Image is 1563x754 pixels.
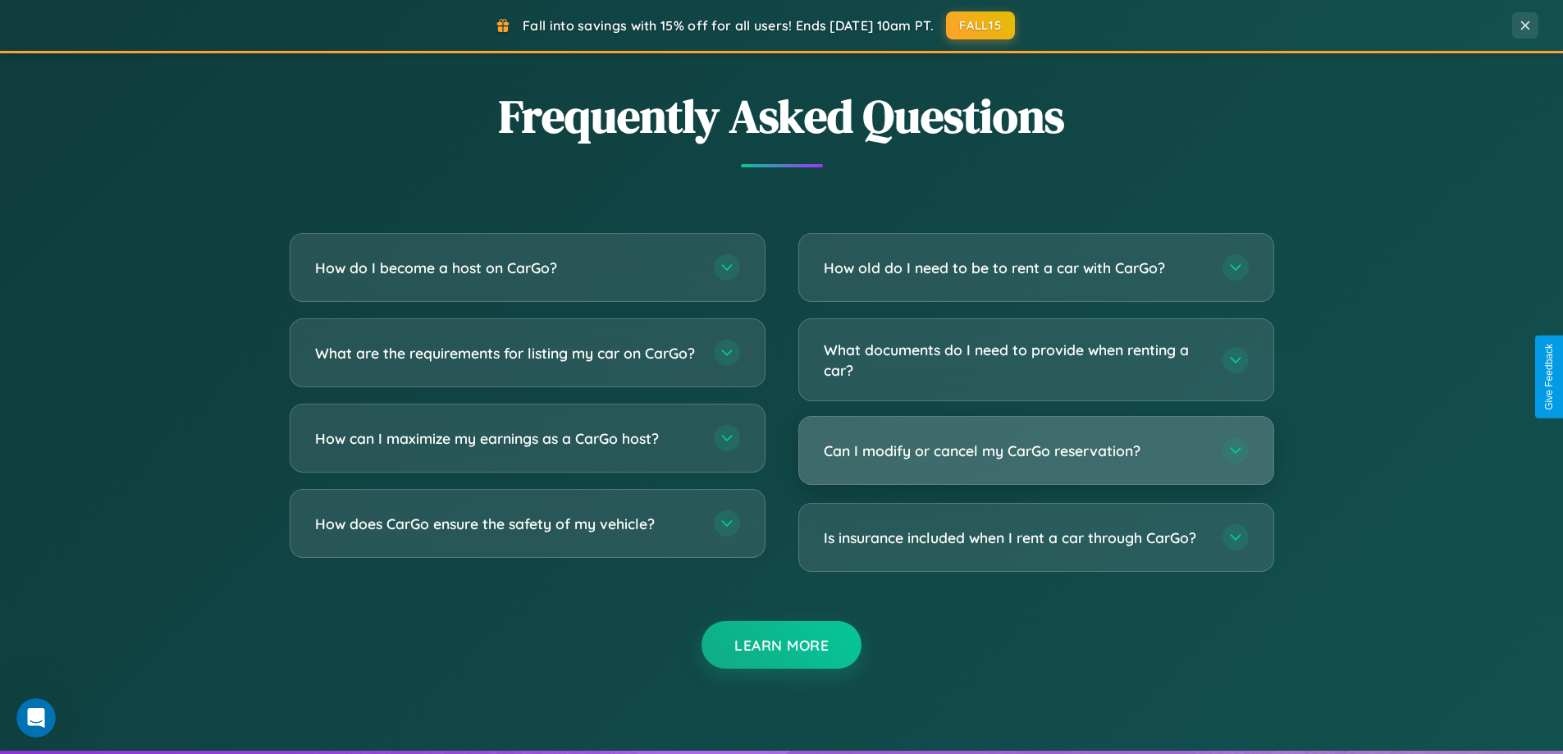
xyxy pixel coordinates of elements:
[824,441,1206,461] h3: Can I modify or cancel my CarGo reservation?
[16,698,56,738] iframe: Intercom live chat
[1543,344,1555,410] div: Give Feedback
[824,340,1206,380] h3: What documents do I need to provide when renting a car?
[315,514,697,534] h3: How does CarGo ensure the safety of my vehicle?
[946,11,1015,39] button: FALL15
[315,428,697,449] h3: How can I maximize my earnings as a CarGo host?
[824,528,1206,548] h3: Is insurance included when I rent a car through CarGo?
[315,258,697,278] h3: How do I become a host on CarGo?
[290,85,1274,148] h2: Frequently Asked Questions
[824,258,1206,278] h3: How old do I need to be to rent a car with CarGo?
[315,343,697,363] h3: What are the requirements for listing my car on CarGo?
[702,621,861,669] button: Learn More
[523,17,934,34] span: Fall into savings with 15% off for all users! Ends [DATE] 10am PT.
